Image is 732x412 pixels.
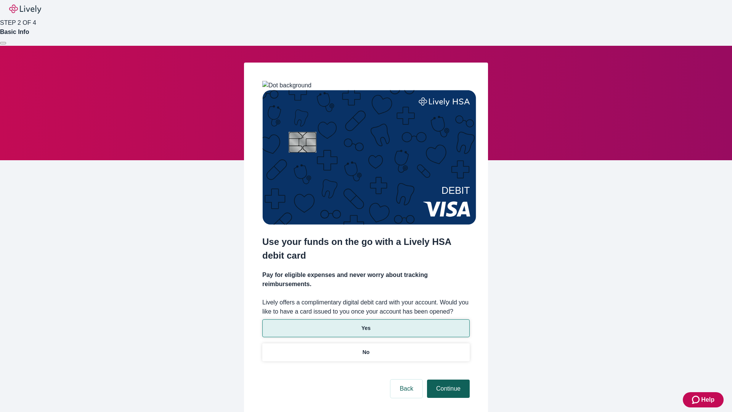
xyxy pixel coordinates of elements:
[262,319,470,337] button: Yes
[683,392,724,407] button: Zendesk support iconHelp
[262,270,470,289] h4: Pay for eligible expenses and never worry about tracking reimbursements.
[9,5,41,14] img: Lively
[262,90,476,225] img: Debit card
[262,81,311,90] img: Dot background
[427,380,470,398] button: Continue
[262,235,470,262] h2: Use your funds on the go with a Lively HSA debit card
[361,324,371,332] p: Yes
[692,395,701,404] svg: Zendesk support icon
[390,380,422,398] button: Back
[262,298,470,316] label: Lively offers a complimentary digital debit card with your account. Would you like to have a card...
[363,348,370,356] p: No
[262,343,470,361] button: No
[701,395,714,404] span: Help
